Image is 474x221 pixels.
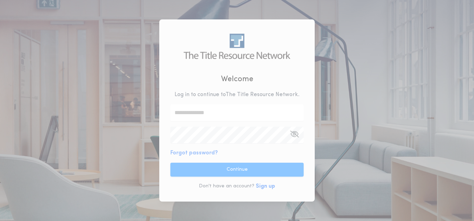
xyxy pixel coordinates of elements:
[175,91,299,99] p: Log in to continue to The Title Resource Network .
[170,149,218,157] button: Forgot password?
[170,163,304,177] button: Continue
[221,74,253,85] h2: Welcome
[184,34,290,59] img: logo
[256,182,275,190] button: Sign up
[199,183,254,190] p: Don't have an account?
